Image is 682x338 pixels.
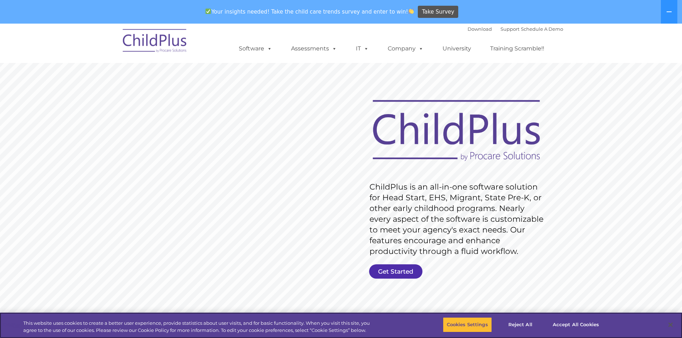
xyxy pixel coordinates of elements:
button: Reject All [498,317,543,332]
span: Take Survey [422,6,454,18]
a: Take Survey [418,6,458,18]
a: Download [468,26,492,32]
a: Company [381,41,431,56]
a: Training Scramble!! [483,41,551,56]
rs-layer: ChildPlus is an all-in-one software solution for Head Start, EHS, Migrant, State Pre-K, or other ... [369,182,547,257]
a: Support [500,26,519,32]
img: ChildPlus by Procare Solutions [119,24,191,60]
font: | [468,26,563,32]
div: This website uses cookies to create a better user experience, provide statistics about user visit... [23,320,375,334]
button: Accept All Cookies [549,317,603,332]
button: Cookies Settings [443,317,492,332]
img: ✅ [205,9,211,14]
a: IT [349,41,376,56]
a: University [435,41,478,56]
img: 👏 [408,9,414,14]
button: Close [663,317,678,333]
a: Assessments [284,41,344,56]
a: Get Started [369,264,422,279]
a: Software [232,41,279,56]
span: Your insights needed! Take the child care trends survey and enter to win! [203,5,417,19]
a: Schedule A Demo [521,26,563,32]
